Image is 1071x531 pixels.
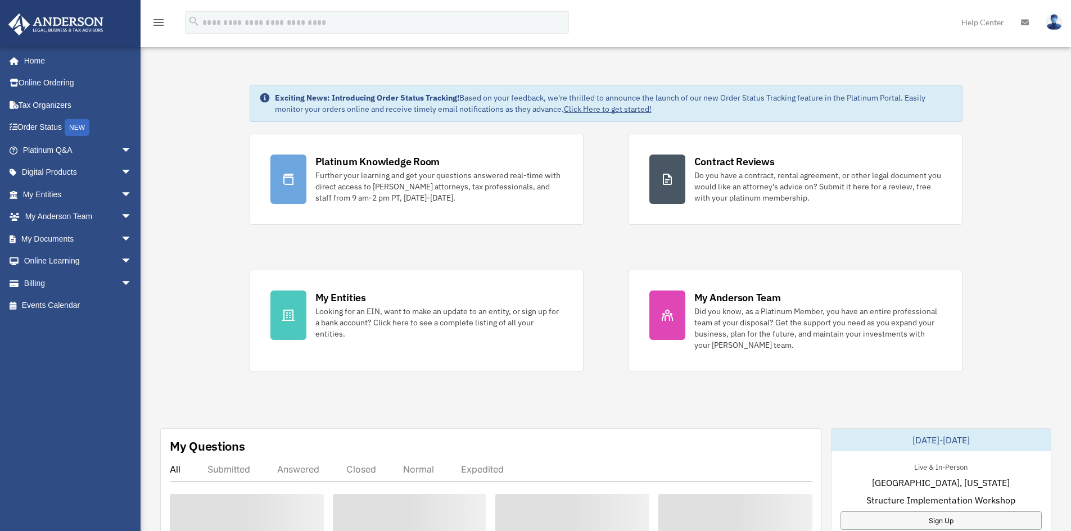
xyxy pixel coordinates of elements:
[346,464,376,475] div: Closed
[8,294,149,317] a: Events Calendar
[1046,14,1063,30] img: User Pic
[8,206,149,228] a: My Anderson Teamarrow_drop_down
[8,49,143,72] a: Home
[152,16,165,29] i: menu
[170,438,245,455] div: My Questions
[250,270,584,371] a: My Entities Looking for an EIN, want to make an update to an entity, or sign up for a bank accoun...
[315,170,563,203] div: Further your learning and get your questions answered real-time with direct access to [PERSON_NAM...
[840,511,1042,530] a: Sign Up
[8,116,149,139] a: Order StatusNEW
[461,464,504,475] div: Expedited
[8,250,149,273] a: Online Learningarrow_drop_down
[8,139,149,161] a: Platinum Q&Aarrow_drop_down
[121,250,143,273] span: arrow_drop_down
[694,155,775,169] div: Contract Reviews
[152,20,165,29] a: menu
[8,94,149,116] a: Tax Organizers
[207,464,250,475] div: Submitted
[170,464,180,475] div: All
[275,92,953,115] div: Based on your feedback, we're thrilled to announce the launch of our new Order Status Tracking fe...
[277,464,319,475] div: Answered
[8,272,149,294] a: Billingarrow_drop_down
[872,476,1010,489] span: [GEOGRAPHIC_DATA], [US_STATE]
[188,15,200,28] i: search
[403,464,434,475] div: Normal
[275,93,459,103] strong: Exciting News: Introducing Order Status Tracking!
[121,206,143,229] span: arrow_drop_down
[694,291,781,305] div: My Anderson Team
[8,161,149,184] a: Digital Productsarrow_drop_down
[866,493,1015,507] span: Structure Implementation Workshop
[629,270,962,371] a: My Anderson Team Did you know, as a Platinum Member, you have an entire professional team at your...
[629,134,962,225] a: Contract Reviews Do you have a contract, rental agreement, or other legal document you would like...
[121,139,143,162] span: arrow_drop_down
[315,291,366,305] div: My Entities
[564,104,652,114] a: Click Here to get started!
[315,155,440,169] div: Platinum Knowledge Room
[694,306,942,351] div: Did you know, as a Platinum Member, you have an entire professional team at your disposal? Get th...
[121,228,143,251] span: arrow_drop_down
[121,272,143,295] span: arrow_drop_down
[65,119,89,136] div: NEW
[121,161,143,184] span: arrow_drop_down
[8,72,149,94] a: Online Ordering
[8,183,149,206] a: My Entitiesarrow_drop_down
[121,183,143,206] span: arrow_drop_down
[5,13,107,35] img: Anderson Advisors Platinum Portal
[694,170,942,203] div: Do you have a contract, rental agreement, or other legal document you would like an attorney's ad...
[8,228,149,250] a: My Documentsarrow_drop_down
[315,306,563,339] div: Looking for an EIN, want to make an update to an entity, or sign up for a bank account? Click her...
[832,429,1051,451] div: [DATE]-[DATE]
[250,134,584,225] a: Platinum Knowledge Room Further your learning and get your questions answered real-time with dire...
[905,460,977,472] div: Live & In-Person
